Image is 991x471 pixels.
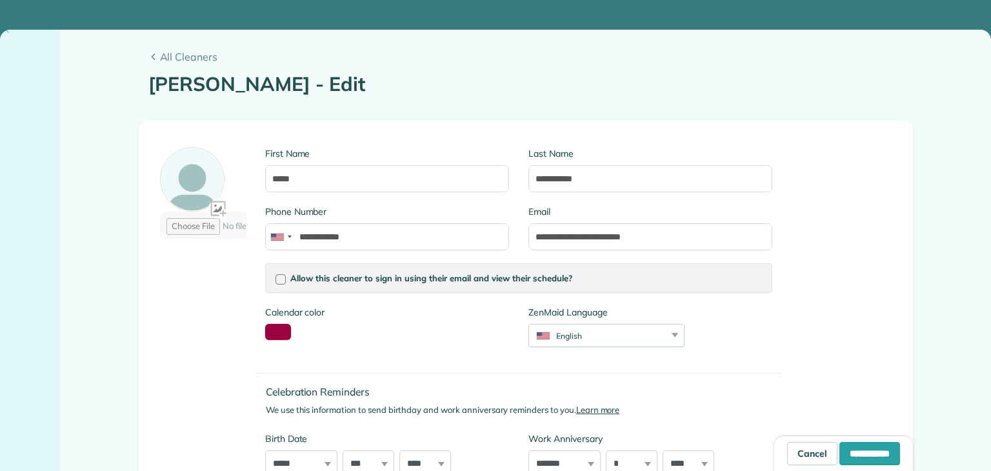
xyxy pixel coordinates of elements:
a: Learn more [576,405,620,415]
span: All Cleaners [160,49,903,65]
div: English [529,330,668,341]
label: Calendar color [265,306,325,319]
div: United States: +1 [266,224,295,250]
p: We use this information to send birthday and work anniversary reminders to you. [266,404,783,417]
label: Last Name [528,147,772,160]
h4: Celebration Reminders [266,386,783,397]
a: Cancel [787,442,837,465]
label: ZenMaid Language [528,306,685,319]
label: Phone Number [265,205,509,218]
label: Email [528,205,772,218]
h1: [PERSON_NAME] - Edit [148,74,903,95]
button: toggle color picker dialog [265,324,291,340]
label: Work Anniversary [528,432,772,445]
label: Birth Date [265,432,509,445]
span: Allow this cleaner to sign in using their email and view their schedule? [290,273,572,283]
label: First Name [265,147,509,160]
a: All Cleaners [148,49,903,65]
